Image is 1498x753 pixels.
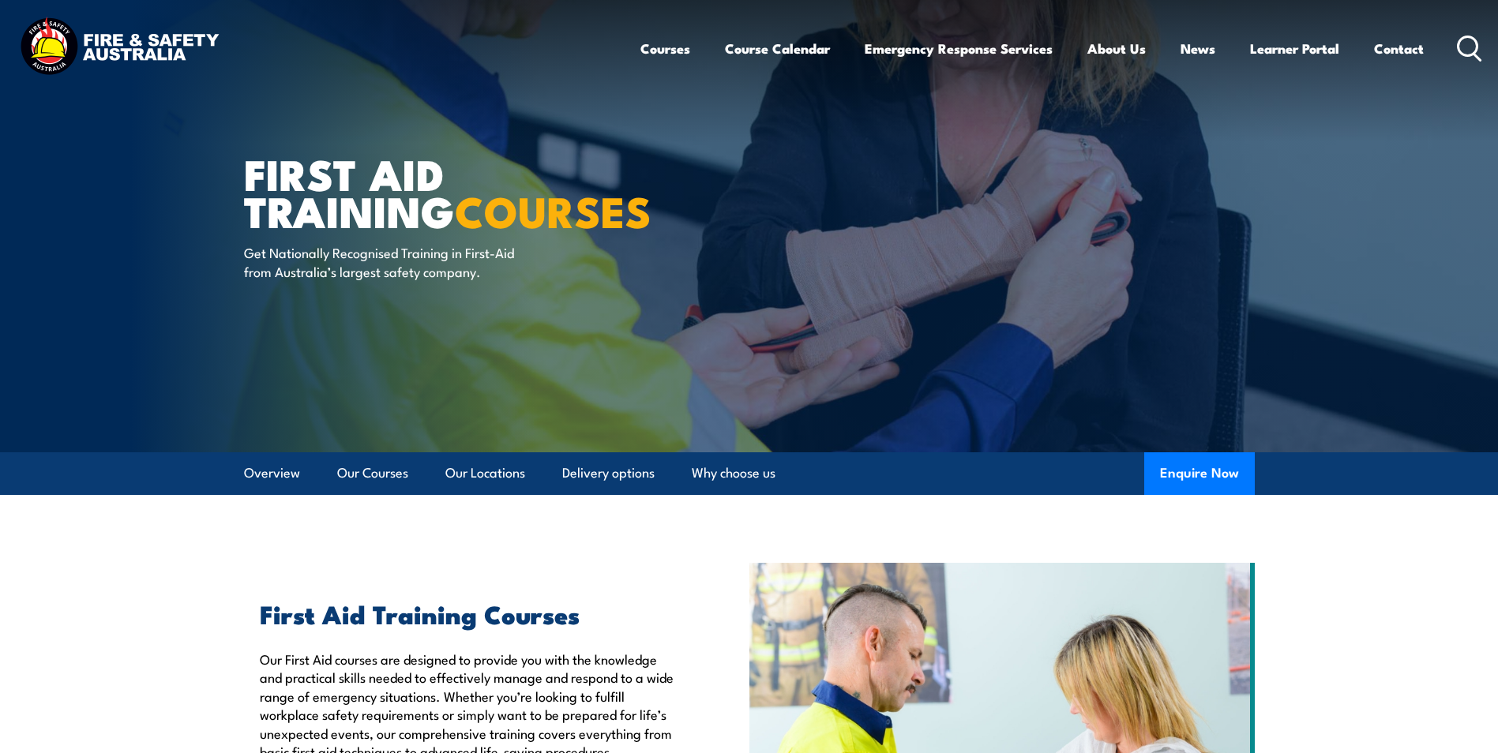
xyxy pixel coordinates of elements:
a: Our Courses [337,452,408,494]
button: Enquire Now [1144,452,1255,495]
strong: COURSES [455,177,651,242]
a: Delivery options [562,452,655,494]
a: Learner Portal [1250,28,1339,69]
p: Get Nationally Recognised Training in First-Aid from Australia’s largest safety company. [244,243,532,280]
a: Overview [244,452,300,494]
a: Emergency Response Services [865,28,1053,69]
a: Our Locations [445,452,525,494]
h1: First Aid Training [244,155,634,228]
h2: First Aid Training Courses [260,602,677,624]
a: Contact [1374,28,1424,69]
a: News [1181,28,1215,69]
a: Courses [640,28,690,69]
a: Course Calendar [725,28,830,69]
a: About Us [1087,28,1146,69]
a: Why choose us [692,452,775,494]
